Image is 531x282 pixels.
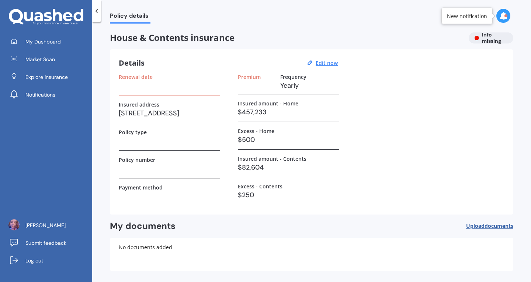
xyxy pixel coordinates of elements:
[238,128,274,134] label: Excess - Home
[238,74,261,80] label: Premium
[238,134,339,145] h3: $500
[238,107,339,118] h3: $457,233
[313,60,340,66] button: Edit now
[110,32,463,43] span: House & Contents insurance
[25,257,43,264] span: Log out
[238,183,282,189] label: Excess - Contents
[466,220,513,232] button: Uploaddocuments
[119,129,147,135] label: Policy type
[238,162,339,173] h3: $82,604
[485,222,513,229] span: documents
[280,74,306,80] label: Frequency
[8,219,20,230] img: ACg8ocJaIFkr_yQkv8xiVhRaR36V7Spsrg7-NQN5dY0O0DJDNSjnvy7toA=s96-c
[110,12,150,22] span: Policy details
[25,91,55,98] span: Notifications
[119,157,155,163] label: Policy number
[238,100,298,107] label: Insured amount - Home
[119,108,220,119] h3: [STREET_ADDRESS]
[6,52,92,67] a: Market Scan
[466,223,513,229] span: Upload
[238,189,339,201] h3: $250
[25,239,66,247] span: Submit feedback
[6,253,92,268] a: Log out
[119,101,159,108] label: Insured address
[25,222,66,229] span: [PERSON_NAME]
[25,56,55,63] span: Market Scan
[238,156,306,162] label: Insured amount - Contents
[6,218,92,233] a: [PERSON_NAME]
[6,236,92,250] a: Submit feedback
[119,74,153,80] label: Renewal date
[110,220,176,232] h2: My documents
[6,87,92,102] a: Notifications
[6,70,92,84] a: Explore insurance
[316,59,338,66] u: Edit now
[280,80,339,91] h3: Yearly
[447,12,487,20] div: New notification
[25,38,61,45] span: My Dashboard
[6,34,92,49] a: My Dashboard
[119,184,163,191] label: Payment method
[119,58,145,68] h3: Details
[25,73,68,81] span: Explore insurance
[110,238,513,271] div: No documents added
